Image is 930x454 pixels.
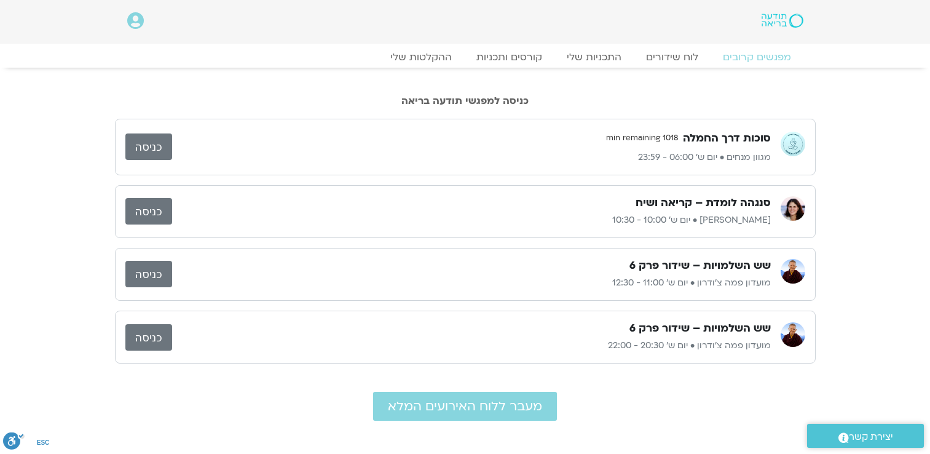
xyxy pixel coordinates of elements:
p: מועדון פמה צ'ודרון • יום ש׳ 20:30 - 22:00 [172,338,771,353]
h3: שש השלמויות – שידור פרק 6 [629,321,771,336]
a: כניסה [125,324,172,351]
img: מיכל גורל [781,196,805,221]
p: מגוון מנחים • יום ש׳ 06:00 - 23:59 [172,150,771,165]
nav: Menu [127,51,803,63]
h2: כניסה למפגשי תודעה בריאה [115,95,816,106]
p: [PERSON_NAME] • יום ש׳ 10:00 - 10:30 [172,213,771,228]
a: התכניות שלי [554,51,634,63]
a: מפגשים קרובים [711,51,803,63]
p: מועדון פמה צ'ודרון • יום ש׳ 11:00 - 12:30 [172,276,771,290]
a: יצירת קשר [807,424,924,448]
span: יצירת קשר [849,429,893,445]
a: קורסים ותכניות [464,51,554,63]
h3: סנגהה לומדת – קריאה ושיח [636,196,771,210]
a: כניסה [125,133,172,160]
span: 1018 min remaining [601,129,683,148]
img: מועדון פמה צ'ודרון [781,259,805,284]
img: מגוון מנחים [781,132,805,156]
a: לוח שידורים [634,51,711,63]
a: כניסה [125,261,172,287]
a: מעבר ללוח האירועים המלא [373,392,557,421]
span: מעבר ללוח האירועים המלא [388,399,542,413]
a: כניסה [125,198,172,225]
h3: סוכות דרך החמלה [683,131,771,146]
img: מועדון פמה צ'ודרון [781,322,805,347]
h3: שש השלמויות – שידור פרק 6 [629,258,771,273]
a: ההקלטות שלי [378,51,464,63]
